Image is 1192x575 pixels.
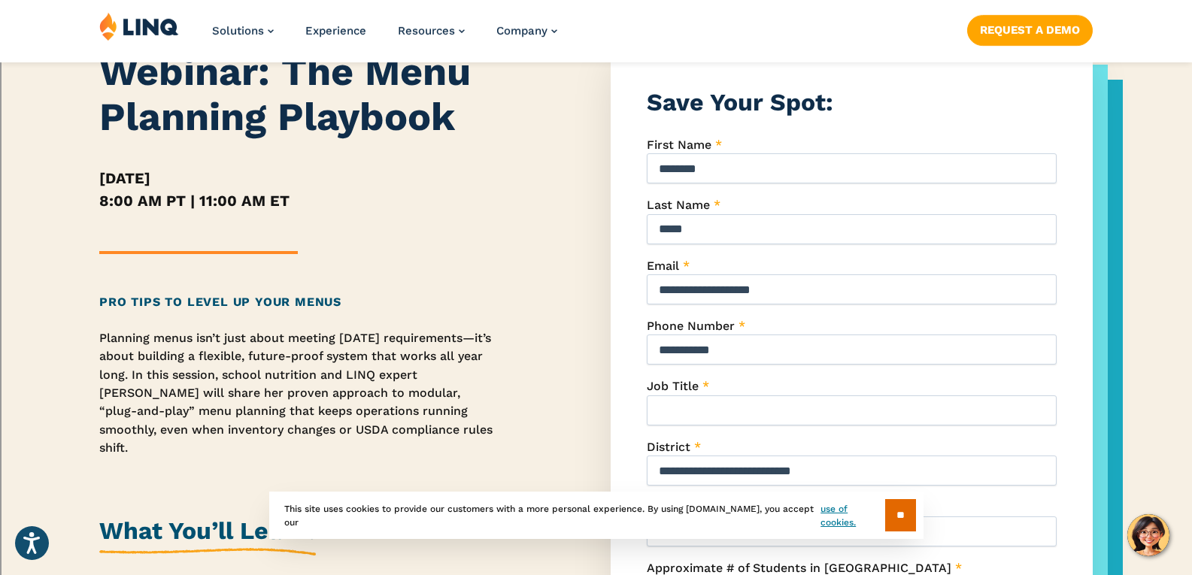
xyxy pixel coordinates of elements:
button: Hello, have a question? Let’s chat. [1127,514,1169,556]
div: Move To ... [6,33,1186,47]
a: Request a Demo [967,15,1093,45]
div: Rename [6,87,1186,101]
div: Options [6,60,1186,74]
a: Company [496,24,557,38]
div: Move To ... [6,101,1186,114]
span: Solutions [212,24,264,38]
span: Company [496,24,547,38]
a: use of cookies. [820,502,884,529]
a: Resources [398,24,465,38]
div: Sign out [6,74,1186,87]
a: Experience [305,24,366,38]
nav: Button Navigation [967,12,1093,45]
div: Sort A > Z [6,6,1186,20]
div: Sort New > Old [6,20,1186,33]
nav: Primary Navigation [212,12,557,62]
div: Delete [6,47,1186,60]
span: Resources [398,24,455,38]
a: Solutions [212,24,274,38]
img: LINQ | K‑12 Software [99,12,179,41]
div: This site uses cookies to provide our customers with a more personal experience. By using [DOMAIN... [269,492,924,539]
